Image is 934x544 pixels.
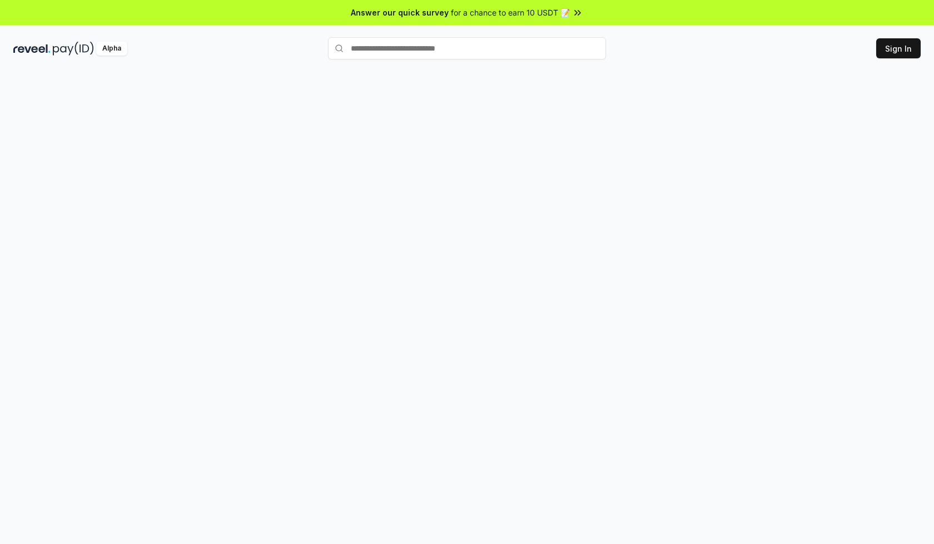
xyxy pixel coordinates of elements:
[451,7,570,18] span: for a chance to earn 10 USDT 📝
[96,42,127,56] div: Alpha
[351,7,449,18] span: Answer our quick survey
[13,42,51,56] img: reveel_dark
[876,38,921,58] button: Sign In
[53,42,94,56] img: pay_id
